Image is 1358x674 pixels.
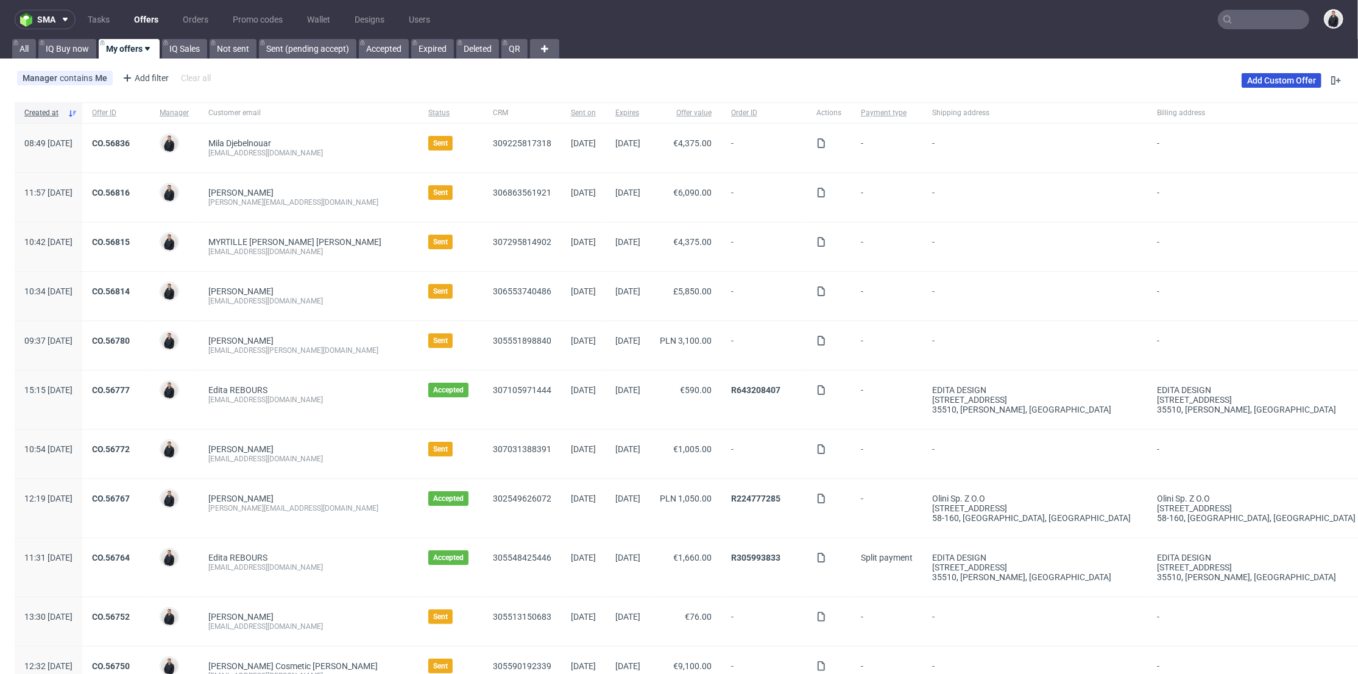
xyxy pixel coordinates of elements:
[861,336,913,355] span: -
[615,237,640,247] span: [DATE]
[208,553,267,562] a: Edita REBOURS
[615,494,640,503] span: [DATE]
[92,553,130,562] a: CO.56764
[501,39,528,59] a: QR
[99,39,160,59] a: My offers
[1242,73,1321,88] a: Add Custom Offer
[24,385,72,395] span: 15:15 [DATE]
[225,10,290,29] a: Promo codes
[92,237,130,247] a: CO.56815
[24,494,72,503] span: 12:19 [DATE]
[932,108,1137,118] span: Shipping address
[571,237,596,247] span: [DATE]
[615,108,640,118] span: Expires
[932,562,1137,572] div: [STREET_ADDRESS]
[161,332,178,349] img: Adrian Margula
[92,385,130,395] a: CO.56777
[493,286,551,296] a: 306553740486
[161,490,178,507] img: Adrian Margula
[24,138,72,148] span: 08:49 [DATE]
[92,661,130,671] a: CO.56750
[731,553,780,562] a: R305993833
[24,237,72,247] span: 10:42 [DATE]
[615,286,640,296] span: [DATE]
[208,286,274,296] a: [PERSON_NAME]
[208,385,267,395] a: Edita REBOURS
[493,237,551,247] a: 307295814902
[92,444,130,454] a: CO.56772
[493,661,551,671] a: 305590192339
[571,661,596,671] span: [DATE]
[92,336,130,346] a: CO.56780
[433,237,448,247] span: Sent
[861,108,913,118] span: Payment type
[861,188,913,207] span: -
[208,296,409,306] div: [EMAIL_ADDRESS][DOMAIN_NAME]
[208,247,409,257] div: [EMAIL_ADDRESS][DOMAIN_NAME]
[571,108,596,118] span: Sent on
[92,494,130,503] a: CO.56767
[92,138,130,148] a: CO.56836
[24,553,72,562] span: 11:31 [DATE]
[24,336,72,346] span: 09:37 [DATE]
[932,395,1137,405] div: [STREET_ADDRESS]
[493,444,551,454] a: 307031388391
[673,444,712,454] span: €1,005.00
[571,138,596,148] span: [DATE]
[615,661,640,671] span: [DATE]
[932,503,1137,513] div: [STREET_ADDRESS]
[80,10,117,29] a: Tasks
[571,336,596,346] span: [DATE]
[161,608,178,625] img: Adrian Margula
[615,138,640,148] span: [DATE]
[23,73,60,83] span: Manager
[24,444,72,454] span: 10:54 [DATE]
[861,553,913,562] span: Split payment
[210,39,256,59] a: Not sent
[24,188,72,197] span: 11:57 [DATE]
[208,454,409,464] div: [EMAIL_ADDRESS][DOMAIN_NAME]
[493,188,551,197] a: 306863561921
[932,572,1137,582] div: 35510, [PERSON_NAME] , [GEOGRAPHIC_DATA]
[433,385,464,395] span: Accepted
[861,237,913,257] span: -
[932,336,1137,355] span: -
[259,39,356,59] a: Sent (pending accept)
[571,385,596,395] span: [DATE]
[861,138,913,158] span: -
[208,612,274,622] a: [PERSON_NAME]
[208,503,409,513] div: [PERSON_NAME][EMAIL_ADDRESS][DOMAIN_NAME]
[161,184,178,201] img: Adrian Margula
[861,494,913,523] span: -
[571,612,596,622] span: [DATE]
[208,188,274,197] a: [PERSON_NAME]
[161,283,178,300] img: Adrian Margula
[615,188,640,197] span: [DATE]
[208,661,378,671] a: [PERSON_NAME] Cosmetic [PERSON_NAME]
[673,237,712,247] span: €4,375.00
[92,612,130,622] a: CO.56752
[208,108,409,118] span: Customer email
[433,444,448,454] span: Sent
[731,444,797,464] span: -
[615,444,640,454] span: [DATE]
[932,513,1137,523] div: 58-160, [GEOGRAPHIC_DATA] , [GEOGRAPHIC_DATA]
[615,612,640,622] span: [DATE]
[932,612,1137,631] span: -
[208,395,409,405] div: [EMAIL_ADDRESS][DOMAIN_NAME]
[731,138,797,158] span: -
[493,553,551,562] a: 305548425446
[673,188,712,197] span: €6,090.00
[731,286,797,306] span: -
[680,385,712,395] span: €590.00
[571,444,596,454] span: [DATE]
[861,612,913,631] span: -
[673,661,712,671] span: €9,100.00
[433,494,464,503] span: Accepted
[433,188,448,197] span: Sent
[816,108,841,118] span: Actions
[1325,10,1342,27] img: Adrian Margula
[615,336,640,346] span: [DATE]
[615,385,640,395] span: [DATE]
[208,494,274,503] a: [PERSON_NAME]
